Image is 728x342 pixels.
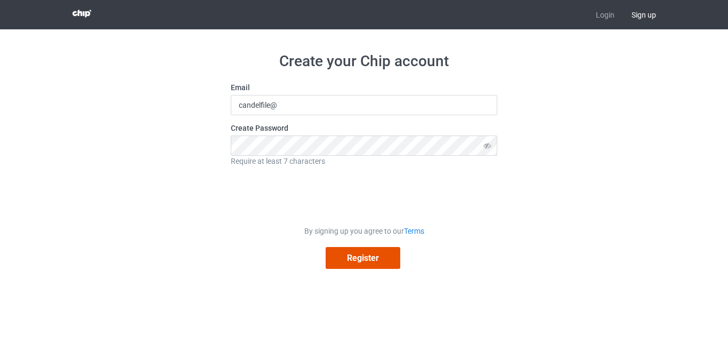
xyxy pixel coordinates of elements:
[326,247,400,269] button: Register
[231,123,497,133] label: Create Password
[283,174,445,216] iframe: reCAPTCHA
[231,226,497,236] div: By signing up you agree to our
[231,82,497,93] label: Email
[72,10,91,18] img: 3d383065fc803cdd16c62507c020ddf8.png
[231,52,497,71] h1: Create your Chip account
[404,227,424,235] a: Terms
[231,156,497,166] div: Require at least 7 characters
